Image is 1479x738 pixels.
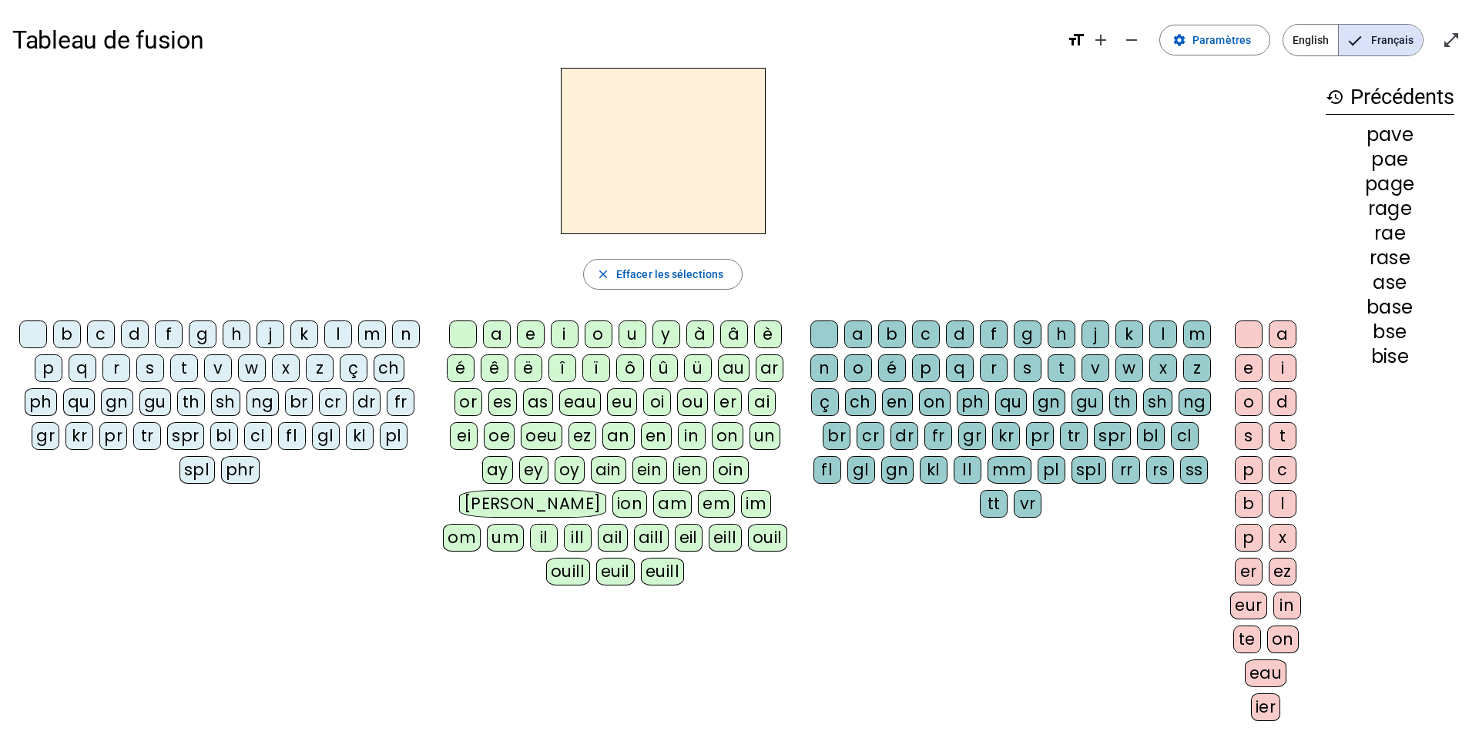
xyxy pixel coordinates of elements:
mat-button-toggle-group: Language selection [1283,24,1424,56]
div: fl [278,422,306,450]
div: gl [312,422,340,450]
div: om [443,524,481,552]
div: an [602,422,635,450]
mat-icon: open_in_full [1442,31,1461,49]
div: dr [353,388,381,416]
div: on [712,422,743,450]
div: dr [890,422,918,450]
span: Français [1339,25,1423,55]
div: base [1326,298,1454,317]
div: gu [1072,388,1103,416]
button: Entrer en plein écran [1436,25,1467,55]
div: g [189,320,216,348]
div: ng [246,388,279,416]
div: ar [756,354,783,382]
div: gn [101,388,133,416]
div: i [1269,354,1296,382]
button: Paramètres [1159,25,1270,55]
div: o [1235,388,1263,416]
div: j [257,320,284,348]
div: ô [616,354,644,382]
div: on [919,388,951,416]
div: rs [1146,456,1174,484]
div: qu [995,388,1027,416]
div: euill [641,558,684,585]
div: ase [1326,273,1454,292]
div: c [1269,456,1296,484]
div: qu [63,388,95,416]
div: l [1149,320,1177,348]
div: ail [598,524,628,552]
div: spr [1094,422,1131,450]
div: y [652,320,680,348]
div: f [155,320,183,348]
div: ss [1180,456,1208,484]
div: d [1269,388,1296,416]
div: kr [65,422,93,450]
span: English [1283,25,1338,55]
div: pae [1326,150,1454,169]
div: p [1235,524,1263,552]
div: m [358,320,386,348]
h1: Tableau de fusion [12,15,1055,65]
div: o [585,320,612,348]
div: te [1233,626,1261,653]
div: a [483,320,511,348]
div: um [487,524,524,552]
div: h [1048,320,1075,348]
div: pl [380,422,407,450]
div: j [1082,320,1109,348]
div: c [87,320,115,348]
div: t [1048,354,1075,382]
mat-icon: close [596,267,610,281]
div: g [1014,320,1041,348]
div: x [1149,354,1177,382]
div: gr [958,422,986,450]
div: ou [677,388,708,416]
mat-icon: settings [1172,33,1186,47]
div: q [69,354,96,382]
div: ill [564,524,592,552]
div: è [754,320,782,348]
div: ai [748,388,776,416]
button: Augmenter la taille de la police [1085,25,1116,55]
div: in [678,422,706,450]
div: r [102,354,130,382]
div: br [823,422,850,450]
div: ei [450,422,478,450]
div: p [912,354,940,382]
span: Paramètres [1192,31,1251,49]
div: eur [1230,592,1267,619]
div: as [523,388,553,416]
div: à [686,320,714,348]
div: en [882,388,913,416]
div: am [653,490,692,518]
div: v [1082,354,1109,382]
span: Effacer les sélections [616,265,723,283]
div: ï [582,354,610,382]
div: ü [684,354,712,382]
div: cr [857,422,884,450]
div: page [1326,175,1454,193]
div: es [488,388,517,416]
div: pl [1038,456,1065,484]
div: l [324,320,352,348]
div: cl [244,422,272,450]
div: â [720,320,748,348]
div: ng [1179,388,1211,416]
div: un [750,422,780,450]
div: th [1109,388,1137,416]
div: é [447,354,475,382]
div: v [204,354,232,382]
div: d [946,320,974,348]
div: a [844,320,872,348]
div: phr [221,456,260,484]
div: ez [568,422,596,450]
div: spl [179,456,215,484]
div: a [1269,320,1296,348]
div: s [1014,354,1041,382]
div: au [718,354,750,382]
div: rr [1112,456,1140,484]
div: ez [1269,558,1296,585]
div: th [177,388,205,416]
